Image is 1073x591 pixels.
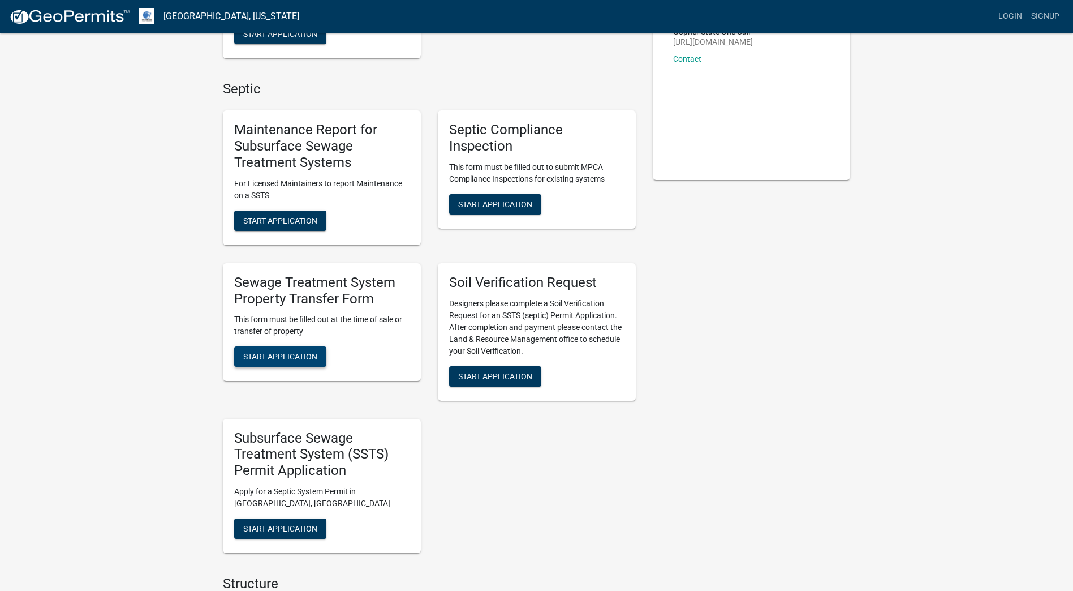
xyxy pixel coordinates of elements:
p: Designers please complete a Soil Verification Request for an SSTS (septic) Permit Application. Af... [449,298,624,357]
p: [URL][DOMAIN_NAME] [673,38,753,46]
span: Start Application [458,199,532,208]
span: Start Application [243,216,317,225]
p: For Licensed Maintainers to report Maintenance on a SSTS [234,178,410,202]
span: Start Application [243,352,317,361]
a: Login [994,6,1027,27]
button: Start Application [234,211,326,231]
span: Start Application [243,29,317,38]
button: Start Application [234,24,326,44]
h5: Sewage Treatment System Property Transfer Form [234,275,410,307]
p: Gopher State One Call [673,28,753,36]
h5: Soil Verification Request [449,275,624,291]
button: Start Application [234,519,326,539]
p: This form must be filled out at the time of sale or transfer of property [234,314,410,337]
h5: Subsurface Sewage Treatment System (SSTS) Permit Application [234,430,410,479]
span: Start Application [458,371,532,380]
a: Contact [673,54,701,63]
img: Otter Tail County, Minnesota [139,8,154,24]
h4: Septic [223,81,636,97]
a: [GEOGRAPHIC_DATA], [US_STATE] [163,7,299,26]
h5: Septic Compliance Inspection [449,122,624,155]
p: Apply for a Septic System Permit in [GEOGRAPHIC_DATA], [GEOGRAPHIC_DATA] [234,486,410,509]
a: Signup [1027,6,1064,27]
button: Start Application [234,346,326,367]
button: Start Application [449,194,541,215]
span: Start Application [243,524,317,533]
p: This form must be filled out to submit MPCA Compliance Inspections for existing systems [449,161,624,185]
button: Start Application [449,366,541,387]
h5: Maintenance Report for Subsurface Sewage Treatment Systems [234,122,410,170]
